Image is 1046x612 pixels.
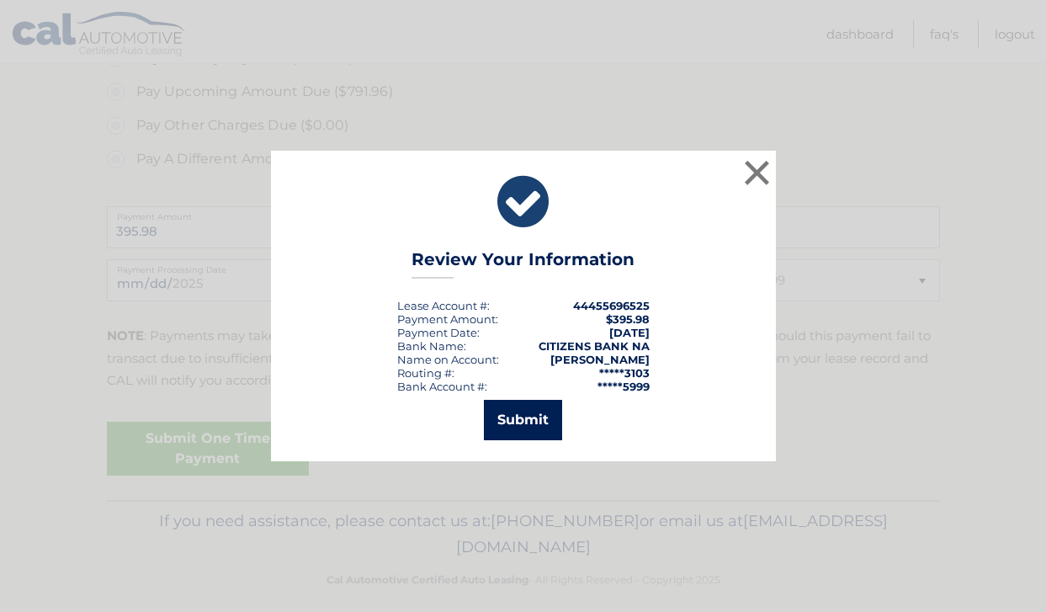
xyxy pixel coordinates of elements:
[411,249,635,279] h3: Review Your Information
[573,299,650,312] strong: 44455696525
[397,299,490,312] div: Lease Account #:
[609,326,650,339] span: [DATE]
[397,326,477,339] span: Payment Date
[741,156,774,189] button: ×
[397,339,466,353] div: Bank Name:
[397,312,498,326] div: Payment Amount:
[397,326,480,339] div: :
[550,353,650,366] strong: [PERSON_NAME]
[539,339,650,353] strong: CITIZENS BANK NA
[397,366,454,380] div: Routing #:
[397,380,487,393] div: Bank Account #:
[397,353,499,366] div: Name on Account:
[606,312,650,326] span: $395.98
[484,400,562,440] button: Submit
